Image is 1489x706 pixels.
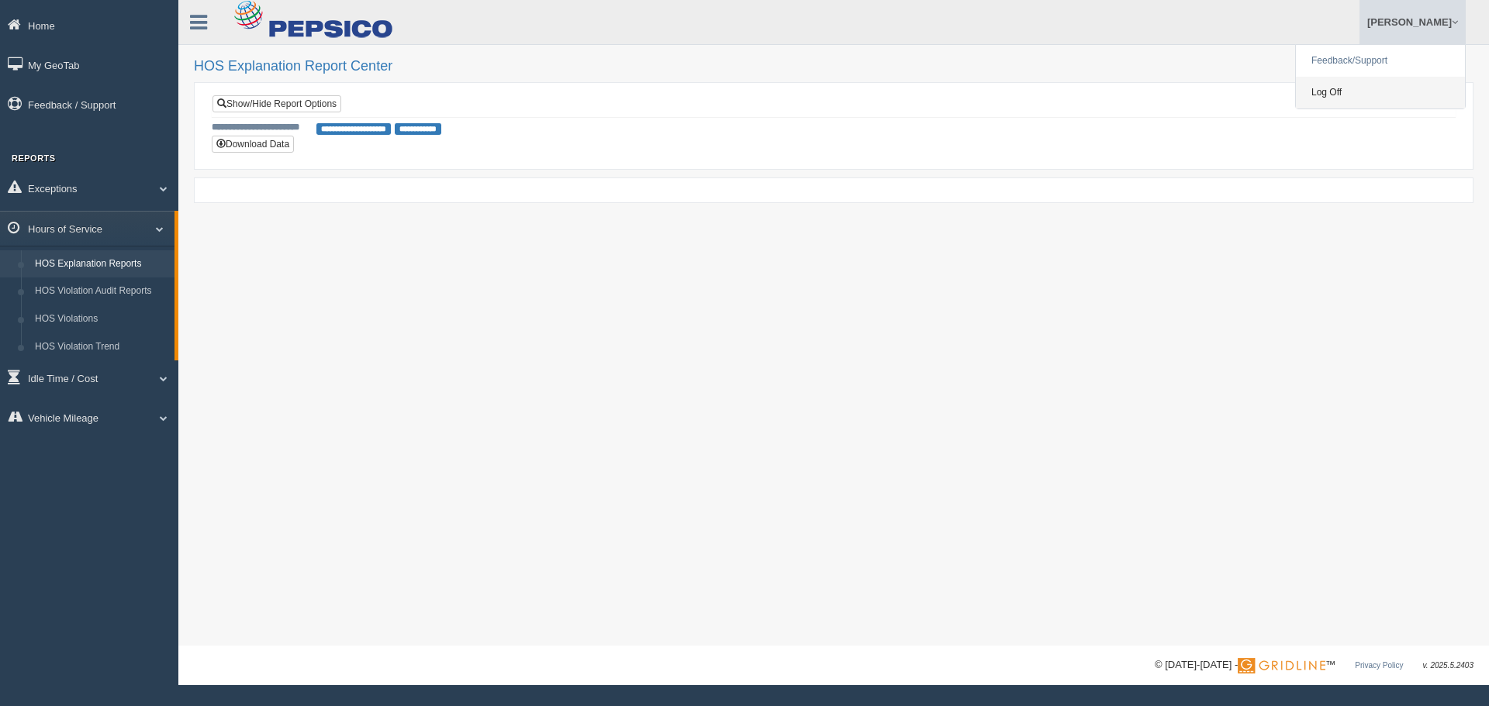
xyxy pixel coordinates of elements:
button: Download Data [212,136,294,153]
a: HOS Violation Trend [28,333,174,361]
a: HOS Violation Audit Reports [28,277,174,305]
div: © [DATE]-[DATE] - ™ [1155,657,1473,673]
a: Log Off [1296,77,1465,108]
a: Privacy Policy [1355,661,1403,670]
a: Feedback/Support [1296,45,1465,77]
h2: HOS Explanation Report Center [194,59,1473,74]
a: Show/Hide Report Options [212,95,341,112]
span: v. 2025.5.2403 [1423,661,1473,670]
img: Gridline [1238,658,1325,673]
a: HOS Explanation Reports [28,250,174,278]
a: HOS Violations [28,305,174,333]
